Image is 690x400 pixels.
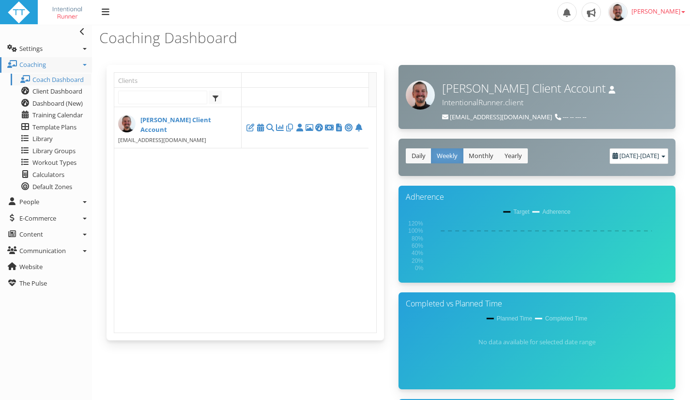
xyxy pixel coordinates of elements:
[442,112,552,121] span: Email
[608,2,628,22] img: f8fe0c634f4026adfcfc8096b3aed953
[295,123,305,132] a: Profile
[32,123,77,131] span: Template Plans
[408,220,423,227] text: 120%
[353,123,363,132] a: Notifications
[32,146,76,155] span: Library Groups
[563,112,586,121] span: --- -- --- --
[32,111,83,119] span: Training Calendar
[32,170,64,179] span: Calculators
[32,182,72,191] span: Default Zones
[415,265,424,272] text: 0%
[11,85,91,97] a: Client Dashboard
[11,121,91,133] a: Template Plans
[118,115,238,135] a: [PERSON_NAME] Client Account
[406,148,431,163] a: Daily
[118,73,241,87] a: Clients
[32,134,53,143] span: Library
[412,250,423,257] text: 40%
[406,193,669,202] h3: Adherence
[19,230,43,239] span: Content
[11,109,91,121] a: Training Calendar
[442,80,606,96] span: [PERSON_NAME] Client Account
[431,148,463,163] a: Weekly
[412,242,423,249] text: 60%
[391,337,683,347] div: No data available for selected date range
[275,123,285,132] a: Performance
[32,87,82,96] span: Client Dashboard
[11,133,91,145] a: Library
[314,123,324,132] a: Client Training Dashboard
[610,148,668,164] div: -
[99,30,387,46] h3: Coaching Dashboard
[285,123,294,132] a: Files
[45,1,90,24] img: IntentionalRunnerFacebookV2.png
[32,99,83,108] span: Dashboard (New)
[19,246,66,255] span: Communication
[255,123,265,132] a: Training Calendar
[305,123,314,132] a: Progress images
[412,235,423,242] text: 80%
[555,112,586,121] span: Phone number
[412,257,423,264] text: 20%
[245,123,255,132] a: Edit Client
[11,97,91,110] a: Dashboard (New)
[7,1,31,24] img: ttbadgewhite_48x48.png
[334,123,344,132] a: Submitted Forms
[463,148,499,163] a: Monthly
[619,151,638,160] span: [DATE]
[11,181,91,193] a: Default Zones
[19,262,43,271] span: Website
[32,75,84,84] span: Coach Dashboard
[265,123,275,132] a: Activity Search
[19,197,39,206] span: People
[209,91,221,104] span: select
[450,112,552,121] span: [EMAIL_ADDRESS][DOMAIN_NAME]
[19,214,56,223] span: E-Commerce
[32,158,77,167] span: Workout Types
[11,145,91,157] a: Library Groups
[408,228,423,235] text: 100%
[640,151,659,160] span: [DATE]
[11,157,91,169] a: Workout Types
[11,74,91,86] a: Coach Dashboard
[344,123,353,132] a: Training Zones
[19,60,46,69] span: Coaching
[11,169,91,181] a: Calculators
[19,44,43,53] span: Settings
[631,7,685,16] span: [PERSON_NAME]
[499,148,528,163] a: Yearly
[118,136,206,144] small: [EMAIL_ADDRESS][DOMAIN_NAME]
[324,123,334,132] a: Account
[442,97,523,108] span: IntentionalRunner.client
[19,279,47,288] span: The Pulse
